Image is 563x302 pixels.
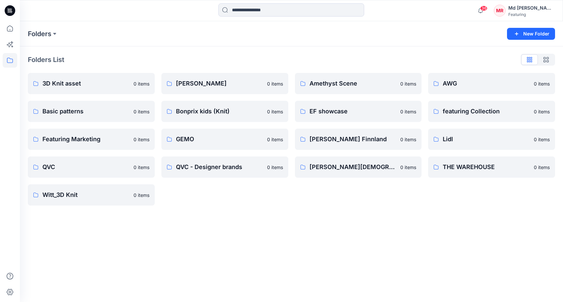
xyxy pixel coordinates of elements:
p: 0 items [134,108,149,115]
p: Lidl [443,135,530,144]
p: [PERSON_NAME] [176,79,263,88]
a: Featuring Marketing0 items [28,129,155,150]
p: 0 items [134,192,149,199]
p: Bonprix kids (Knit) [176,107,263,116]
p: 0 items [134,80,149,87]
p: 0 items [400,164,416,171]
a: AWG0 items [428,73,555,94]
a: QVC0 items [28,156,155,178]
a: EF showcase0 items [295,101,422,122]
a: featuring Collection0 items [428,101,555,122]
p: THE WAREHOUSE [443,162,530,172]
a: QVC - Designer brands0 items [161,156,288,178]
p: 0 items [400,136,416,143]
p: 0 items [267,136,283,143]
a: THE WAREHOUSE0 items [428,156,555,178]
p: Folders List [28,55,64,65]
p: [PERSON_NAME] Finnland [310,135,397,144]
p: Amethyst Scene [310,79,397,88]
p: 0 items [534,136,550,143]
p: Basic patterns [42,107,130,116]
a: Amethyst Scene0 items [295,73,422,94]
a: Bonprix kids (Knit)0 items [161,101,288,122]
p: GEMO [176,135,263,144]
div: Featuring [508,12,555,17]
p: [PERSON_NAME][DEMOGRAPHIC_DATA]'s Personal Zone [310,162,397,172]
p: 0 items [400,108,416,115]
p: QVC [42,162,130,172]
a: Basic patterns0 items [28,101,155,122]
a: Folders [28,29,51,38]
a: [PERSON_NAME] Finnland0 items [295,129,422,150]
p: featuring Collection [443,107,530,116]
p: QVC - Designer brands [176,162,263,172]
a: GEMO0 items [161,129,288,150]
p: EF showcase [310,107,397,116]
p: AWG [443,79,530,88]
p: 0 items [534,80,550,87]
p: 0 items [400,80,416,87]
div: Md [PERSON_NAME][DEMOGRAPHIC_DATA] [508,4,555,12]
p: 0 items [267,80,283,87]
p: 0 items [534,108,550,115]
span: 36 [480,6,487,11]
p: 0 items [134,164,149,171]
button: New Folder [507,28,555,40]
p: 0 items [134,136,149,143]
a: Witt_3D Knit0 items [28,184,155,206]
div: MR [494,5,506,17]
p: 0 items [267,108,283,115]
a: [PERSON_NAME][DEMOGRAPHIC_DATA]'s Personal Zone0 items [295,156,422,178]
a: 3D Knit asset0 items [28,73,155,94]
a: [PERSON_NAME]0 items [161,73,288,94]
a: Lidl0 items [428,129,555,150]
p: Witt_3D Knit [42,190,130,200]
p: 0 items [267,164,283,171]
p: Featuring Marketing [42,135,130,144]
p: 3D Knit asset [42,79,130,88]
p: 0 items [534,164,550,171]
